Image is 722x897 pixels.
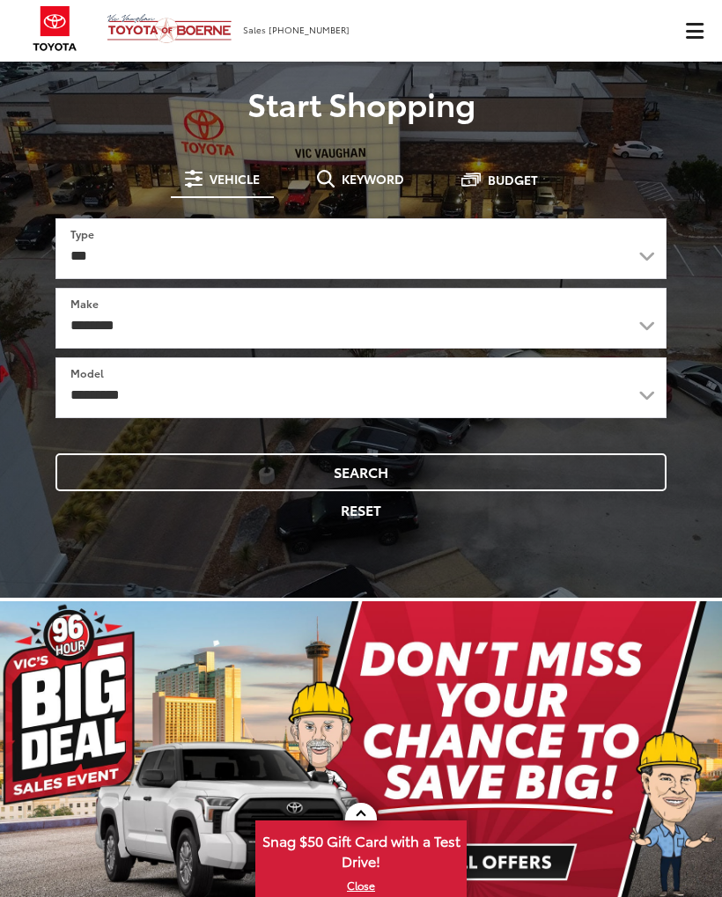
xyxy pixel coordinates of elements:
[243,23,266,36] span: Sales
[55,453,667,491] button: Search
[107,13,232,44] img: Vic Vaughan Toyota of Boerne
[342,173,404,185] span: Keyword
[269,23,350,36] span: [PHONE_NUMBER]
[13,85,709,121] p: Start Shopping
[257,822,465,876] span: Snag $50 Gift Card with a Test Drive!
[70,296,99,311] label: Make
[55,491,667,529] button: Reset
[210,173,260,185] span: Vehicle
[488,173,538,186] span: Budget
[70,365,104,380] label: Model
[70,226,94,241] label: Type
